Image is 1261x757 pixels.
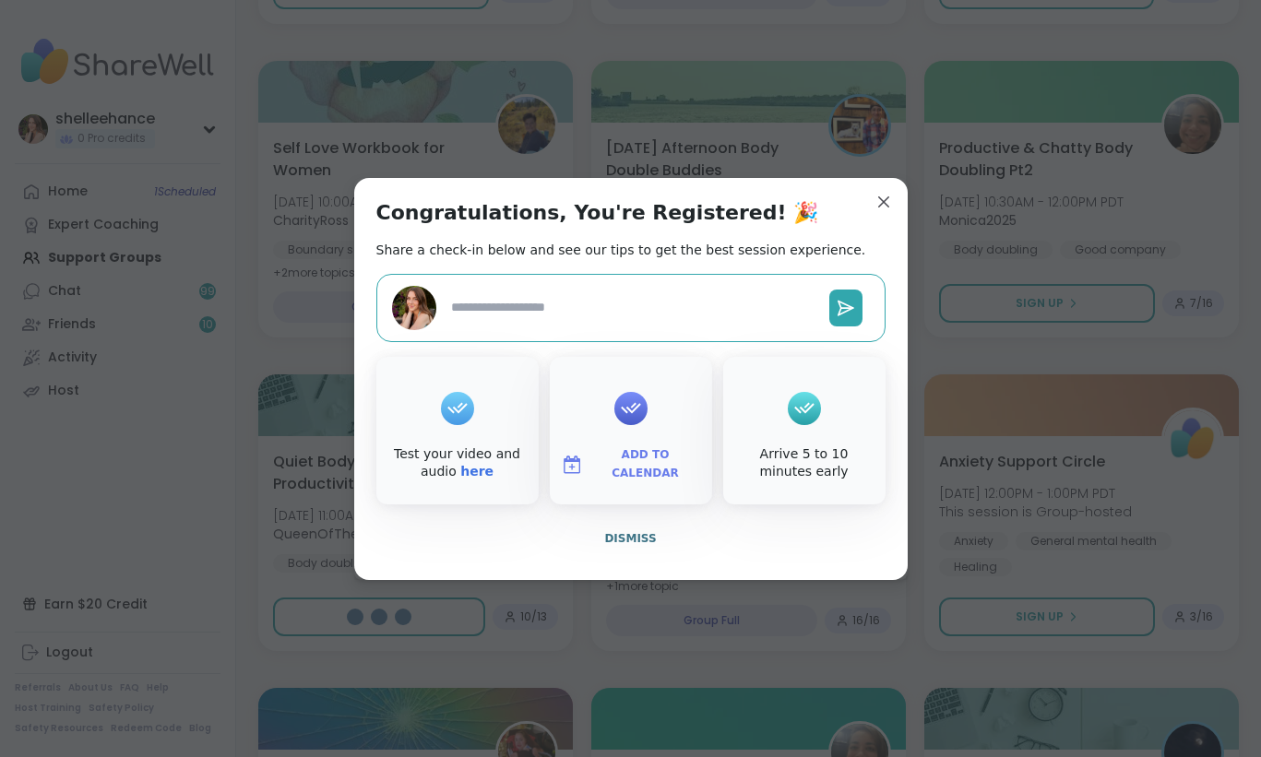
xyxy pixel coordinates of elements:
[604,532,656,545] span: Dismiss
[590,446,701,482] span: Add to Calendar
[376,519,886,558] button: Dismiss
[727,445,882,481] div: Arrive 5 to 10 minutes early
[392,286,436,330] img: shelleehance
[561,454,583,476] img: ShareWell Logomark
[380,445,535,481] div: Test your video and audio
[553,445,708,484] button: Add to Calendar
[376,200,819,226] h1: Congratulations, You're Registered! 🎉
[376,241,866,259] h2: Share a check-in below and see our tips to get the best session experience.
[460,464,494,479] a: here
